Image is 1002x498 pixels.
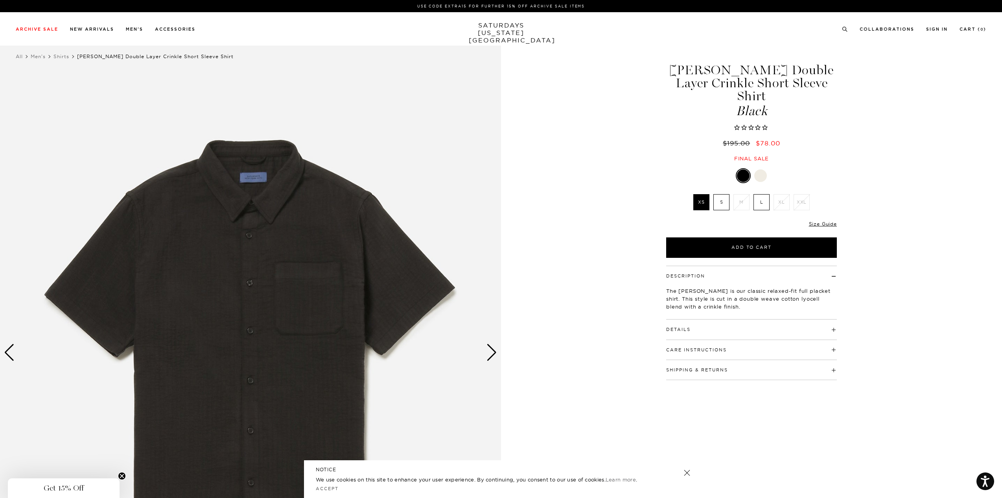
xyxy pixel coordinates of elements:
[126,27,143,31] a: Men's
[723,139,753,147] del: $195.00
[44,483,84,493] span: Get 15% Off
[316,476,658,483] p: We use cookies on this site to enhance your user experience. By continuing, you consent to our us...
[693,194,709,210] label: XS
[469,22,534,44] a: SATURDAYS[US_STATE][GEOGRAPHIC_DATA]
[4,344,15,361] div: Previous slide
[8,478,120,498] div: Get 15% OffClose teaser
[31,53,46,59] a: Men's
[665,124,838,132] span: Rated 0.0 out of 5 stars 0 reviews
[666,274,705,278] button: Description
[606,476,636,483] a: Learn more
[666,368,728,372] button: Shipping & Returns
[316,486,339,491] a: Accept
[756,139,780,147] span: $78.00
[666,237,837,258] button: Add to Cart
[960,27,986,31] a: Cart (0)
[16,53,23,59] a: All
[77,53,234,59] span: [PERSON_NAME] Double Layer Crinkle Short Sleeve Shirt
[665,105,838,118] span: Black
[926,27,948,31] a: Sign In
[665,64,838,118] h1: [PERSON_NAME] Double Layer Crinkle Short Sleeve Shirt
[665,155,838,162] div: Final sale
[713,194,729,210] label: S
[666,287,837,311] p: The [PERSON_NAME] is our classic relaxed-fit full placket shirt. This style is cut in a double we...
[53,53,69,59] a: Shirts
[666,348,727,352] button: Care Instructions
[753,194,770,210] label: L
[316,466,686,473] h5: NOTICE
[809,221,837,227] a: Size Guide
[155,27,195,31] a: Accessories
[70,27,114,31] a: New Arrivals
[980,28,984,31] small: 0
[486,344,497,361] div: Next slide
[16,27,58,31] a: Archive Sale
[118,472,126,480] button: Close teaser
[860,27,914,31] a: Collaborations
[666,327,691,332] button: Details
[19,3,983,9] p: Use Code EXTRA15 for Further 15% Off Archive Sale Items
